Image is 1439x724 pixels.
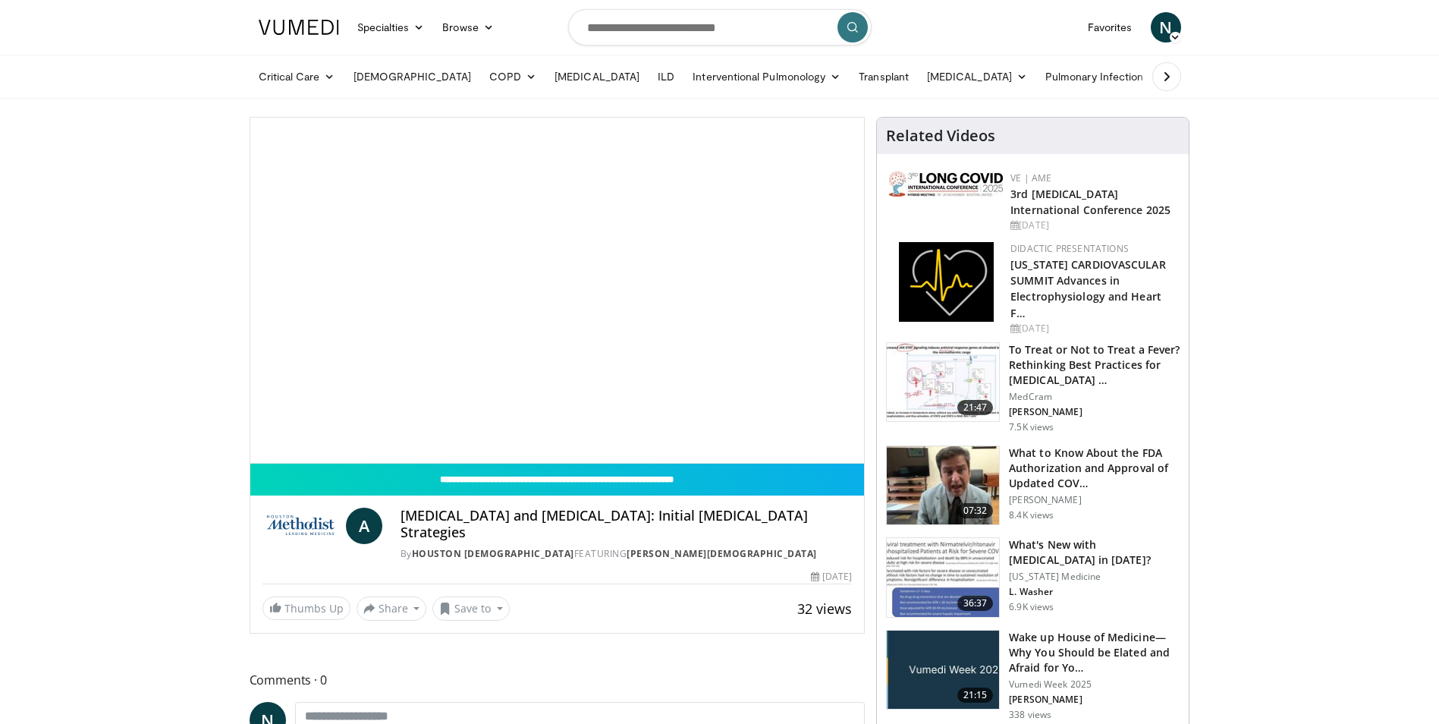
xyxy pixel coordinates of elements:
[346,508,382,544] a: A
[1009,694,1180,706] p: [PERSON_NAME]
[811,570,852,584] div: [DATE]
[1009,494,1180,506] p: [PERSON_NAME]
[1151,12,1181,42] a: N
[433,12,503,42] a: Browse
[262,508,340,544] img: Houston Methodist
[250,61,344,92] a: Critical Care
[401,508,853,540] h4: [MEDICAL_DATA] and [MEDICAL_DATA]: Initial [MEDICAL_DATA] Strategies
[1009,445,1180,491] h3: What to Know About the FDA Authorization and Approval of Updated COV…
[627,547,817,560] a: [PERSON_NAME][DEMOGRAPHIC_DATA]
[401,547,853,561] div: By FEATURING
[1009,571,1180,583] p: [US_STATE] Medicine
[1009,709,1051,721] p: 338 views
[797,600,852,618] span: 32 views
[887,631,999,710] img: f302a613-4137-484c-b785-d9f4af40bf5c.jpg.150x105_q85_crop-smart_upscale.jpg
[957,503,994,518] span: 07:32
[899,242,994,322] img: 1860aa7a-ba06-47e3-81a4-3dc728c2b4cf.png.150x105_q85_autocrop_double_scale_upscale_version-0.2.png
[886,630,1180,721] a: 21:15 Wake up House of Medicine—Why You Should be Elated and Afraid for Yo… Vumedi Week 2025 [PER...
[957,400,994,415] span: 21:47
[886,127,995,145] h4: Related Videos
[1010,322,1177,335] div: [DATE]
[887,538,999,617] img: e6ac19ea-06ec-4e73-bb2e-8837b1071482.150x105_q85_crop-smart_upscale.jpg
[1010,172,1051,184] a: VE | AME
[545,61,649,92] a: [MEDICAL_DATA]
[1010,242,1177,256] div: Didactic Presentations
[480,61,545,92] a: COPD
[1009,421,1054,433] p: 7.5K views
[412,547,574,560] a: Houston [DEMOGRAPHIC_DATA]
[250,670,866,690] span: Comments 0
[683,61,850,92] a: Interventional Pulmonology
[1009,586,1180,598] p: L. Washer
[957,688,994,703] span: 21:15
[886,537,1180,618] a: 36:37 What's New with [MEDICAL_DATA] in [DATE]? [US_STATE] Medicine L. Washer 6.9K views
[886,445,1180,526] a: 07:32 What to Know About the FDA Authorization and Approval of Updated COV… [PERSON_NAME] 8.4K views
[262,597,350,620] a: Thumbs Up
[1009,678,1180,691] p: Vumedi Week 2025
[918,61,1036,92] a: [MEDICAL_DATA]
[357,597,427,621] button: Share
[1010,257,1166,320] a: [US_STATE] CARDIOVASCULAR SUMMIT Advances in Electrophysiology and Heart F…
[1009,601,1054,613] p: 6.9K views
[1009,342,1180,388] h3: To Treat or Not to Treat a Fever? Rethinking Best Practices for [MEDICAL_DATA] …
[1036,61,1167,92] a: Pulmonary Infection
[887,446,999,525] img: a1e50555-b2fd-4845-bfdc-3eac51376964.150x105_q85_crop-smart_upscale.jpg
[1009,509,1054,521] p: 8.4K views
[348,12,434,42] a: Specialties
[259,20,339,35] img: VuMedi Logo
[649,61,683,92] a: ILD
[568,9,872,46] input: Search topics, interventions
[886,342,1180,433] a: 21:47 To Treat or Not to Treat a Fever? Rethinking Best Practices for [MEDICAL_DATA] … MedCram [P...
[1009,406,1180,418] p: [PERSON_NAME]
[1009,537,1180,568] h3: What's New with [MEDICAL_DATA] in [DATE]?
[1009,630,1180,675] h3: Wake up House of Medicine—Why You Should be Elated and Afraid for Yo…
[887,343,999,422] img: 17417671-29c8-401a-9d06-236fa126b08d.150x105_q85_crop-smart_upscale.jpg
[1010,187,1170,217] a: 3rd [MEDICAL_DATA] International Conference 2025
[1010,219,1177,232] div: [DATE]
[1079,12,1142,42] a: Favorites
[957,596,994,611] span: 36:37
[889,172,1003,197] img: a2792a71-925c-4fc2-b8ef-8d1b21aec2f7.png.150x105_q85_autocrop_double_scale_upscale_version-0.2.jpg
[250,118,865,464] video-js: Video Player
[432,597,510,621] button: Save to
[344,61,480,92] a: [DEMOGRAPHIC_DATA]
[1009,391,1180,403] p: MedCram
[850,61,918,92] a: Transplant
